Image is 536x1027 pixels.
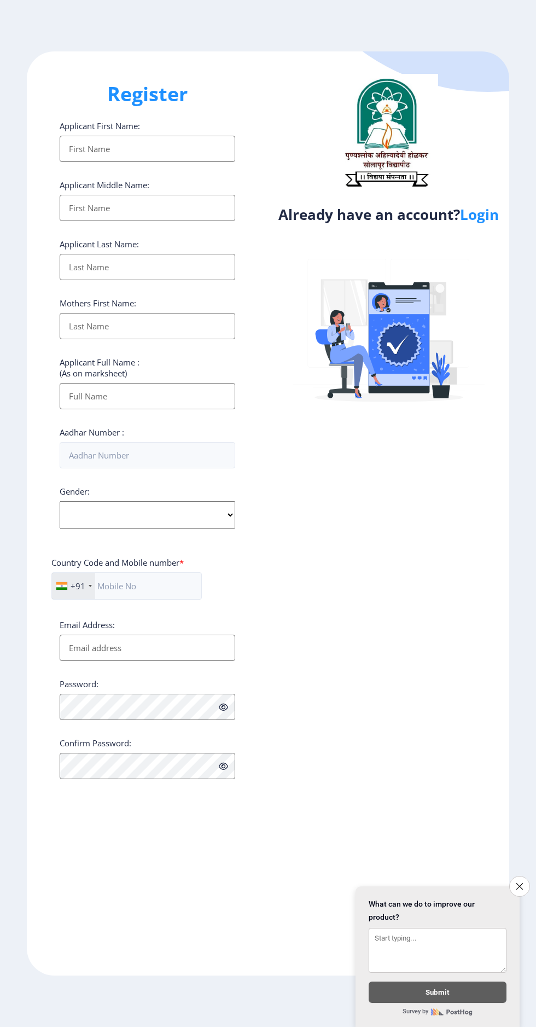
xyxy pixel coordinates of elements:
input: Last Name [60,254,235,280]
img: logo [334,74,438,191]
label: Aadhar Number : [60,427,124,438]
input: Email address [60,635,235,661]
img: Verified-rafiki.svg [293,238,485,430]
label: Applicant First Name: [60,120,140,131]
input: Mobile No [51,572,202,600]
label: Applicant Last Name: [60,239,139,250]
label: Email Address: [60,619,115,630]
label: Gender: [60,486,90,497]
div: +91 [71,581,85,591]
label: Country Code and Mobile number [51,557,184,568]
h4: Already have an account? [276,206,501,223]
div: India (भारत): +91 [52,573,95,599]
input: Last Name [60,313,235,339]
a: Login [460,205,499,224]
label: Confirm Password: [60,738,131,749]
label: Applicant Full Name : (As on marksheet) [60,357,139,379]
h1: Register [60,81,235,107]
input: Full Name [60,383,235,409]
input: Aadhar Number [60,442,235,468]
label: Password: [60,678,98,689]
input: First Name [60,136,235,162]
label: Applicant Middle Name: [60,179,149,190]
input: First Name [60,195,235,221]
label: Mothers First Name: [60,298,136,309]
